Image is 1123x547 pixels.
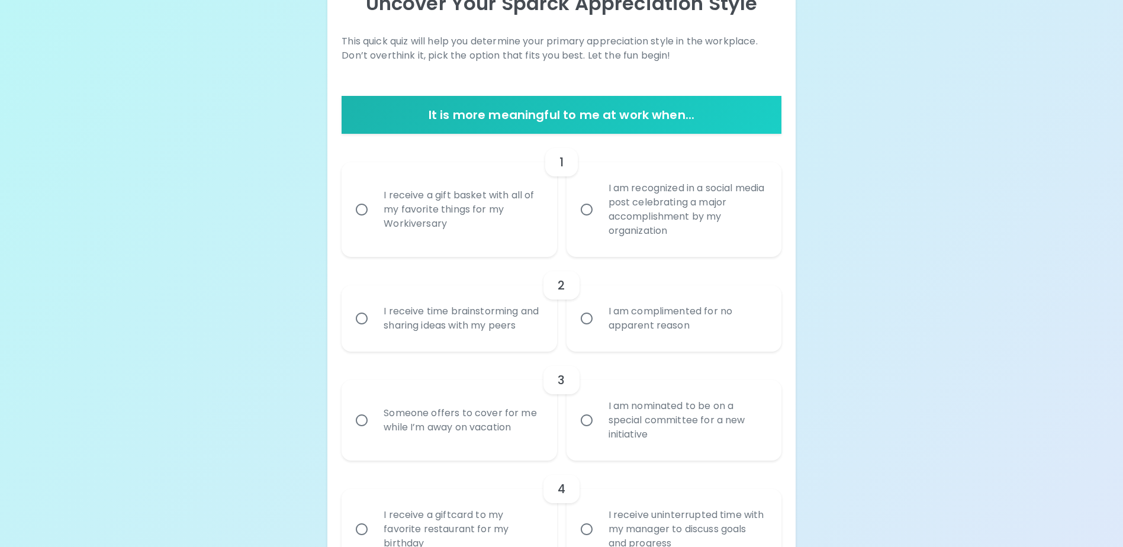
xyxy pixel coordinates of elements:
[374,392,550,449] div: Someone offers to cover for me while I’m away on vacation
[342,352,781,461] div: choice-group-check
[342,134,781,257] div: choice-group-check
[599,167,775,252] div: I am recognized in a social media post celebrating a major accomplishment by my organization
[374,290,550,347] div: I receive time brainstorming and sharing ideas with my peers
[342,34,781,63] p: This quick quiz will help you determine your primary appreciation style in the workplace. Don’t o...
[599,290,775,347] div: I am complimented for no apparent reason
[558,371,565,390] h6: 3
[374,174,550,245] div: I receive a gift basket with all of my favorite things for my Workiversary
[599,385,775,456] div: I am nominated to be on a special committee for a new initiative
[559,153,564,172] h6: 1
[346,105,776,124] h6: It is more meaningful to me at work when...
[558,276,565,295] h6: 2
[342,257,781,352] div: choice-group-check
[558,480,565,498] h6: 4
